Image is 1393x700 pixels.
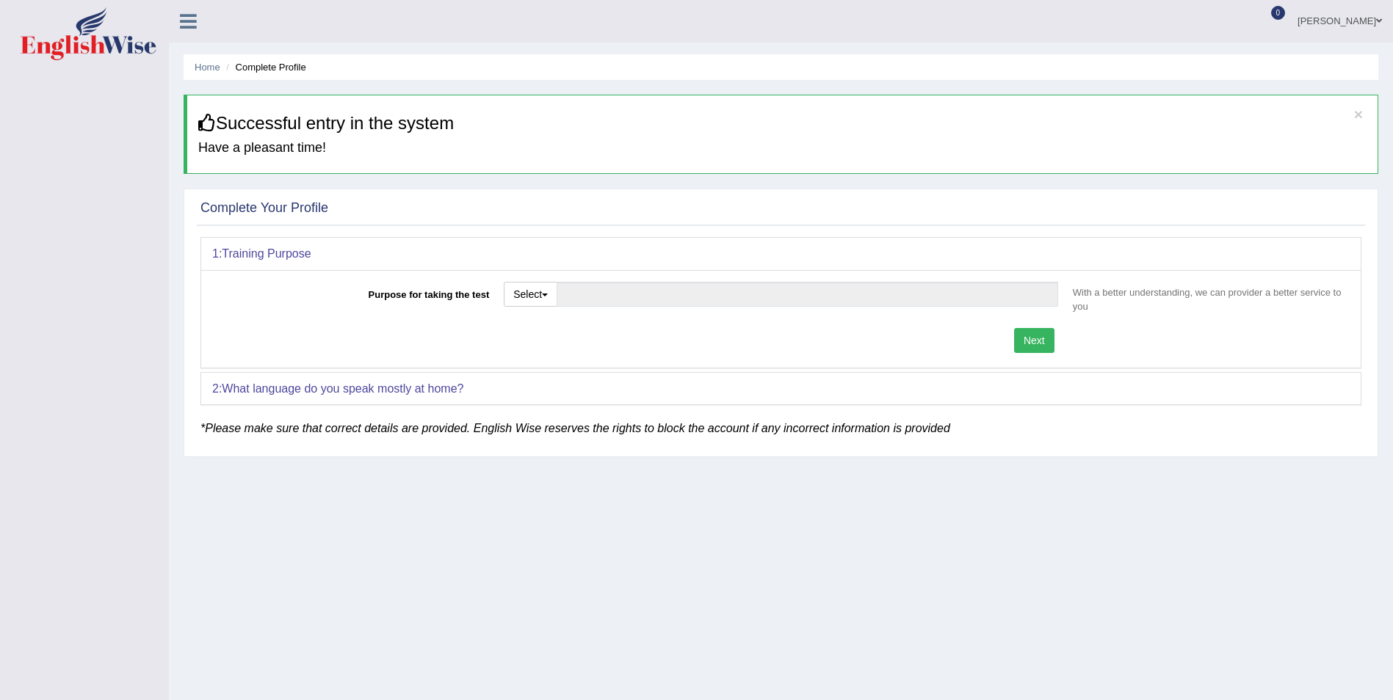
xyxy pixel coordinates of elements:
div: 2: [201,373,1361,405]
span: 0 [1271,6,1286,20]
div: 1: [201,238,1361,270]
button: × [1354,106,1363,122]
p: With a better understanding, we can provider a better service to you [1065,285,1350,313]
h4: Have a pleasant time! [198,141,1367,156]
li: Complete Profile [222,60,305,74]
button: Select [504,282,557,307]
h2: Complete Your Profile [200,201,328,216]
h3: Successful entry in the system [198,114,1367,133]
b: What language do you speak mostly at home? [222,382,463,395]
b: Training Purpose [222,247,311,260]
em: *Please make sure that correct details are provided. English Wise reserves the rights to block th... [200,422,950,434]
button: Next [1014,328,1054,353]
label: Purpose for taking the test [212,282,496,302]
a: Home [195,62,220,73]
